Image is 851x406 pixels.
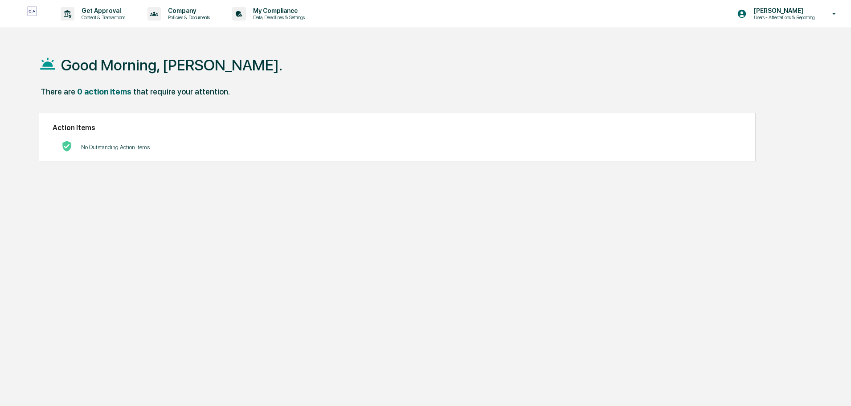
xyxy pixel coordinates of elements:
div: that require your attention. [133,87,230,96]
div: There are [41,87,75,96]
p: Content & Transactions [74,14,130,21]
h2: Action Items [53,123,742,132]
div: 0 action items [77,87,131,96]
p: Company [161,7,214,14]
p: Policies & Documents [161,14,214,21]
p: Users - Attestations & Reporting [747,14,819,21]
p: No Outstanding Action Items [81,144,150,151]
p: [PERSON_NAME] [747,7,819,14]
p: My Compliance [246,7,309,14]
p: Data, Deadlines & Settings [246,14,309,21]
img: logo [21,6,43,21]
h1: Good Morning, [PERSON_NAME]. [61,56,282,74]
img: No Actions logo [61,141,72,152]
p: Get Approval [74,7,130,14]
